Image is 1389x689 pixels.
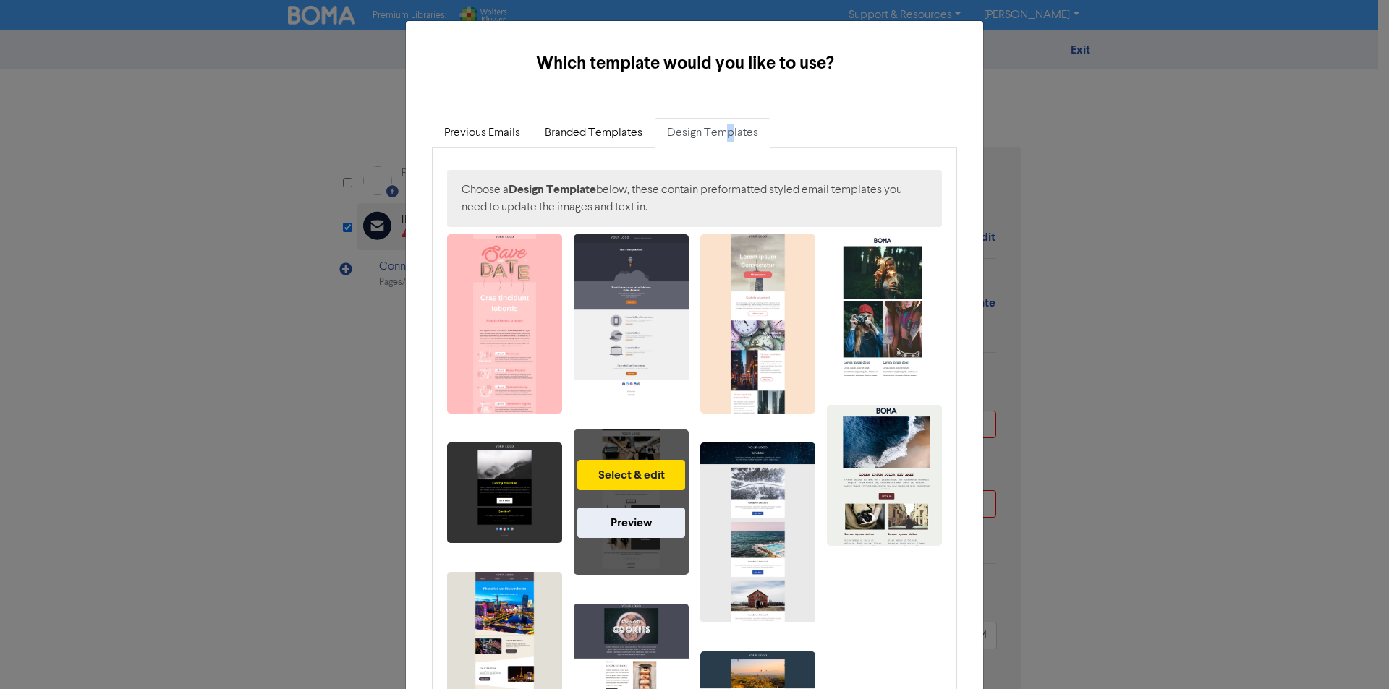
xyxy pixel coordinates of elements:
[432,118,532,148] a: Previous Emails
[532,118,655,148] a: Branded Templates
[509,182,596,197] b: Design Template
[462,181,927,216] span: Choose a below, these contain preformatted styled email templates you need to update the images a...
[1317,620,1389,689] iframe: Chat Widget
[417,51,953,77] h5: Which template would you like to use?
[577,508,685,538] a: Preview
[655,118,770,148] a: Design Templates
[577,460,685,490] button: Select & edit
